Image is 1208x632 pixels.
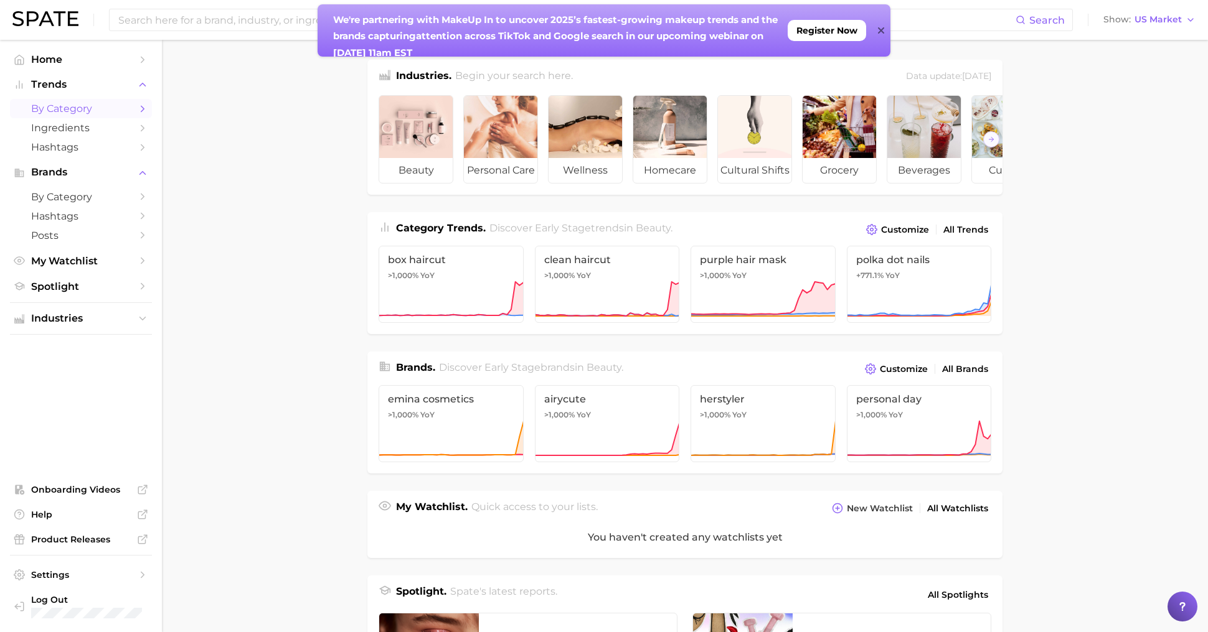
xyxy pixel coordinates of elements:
a: Ingredients [10,118,152,137]
span: culinary [972,158,1045,183]
input: Search here for a brand, industry, or ingredient [117,9,1016,30]
button: ShowUS Market [1100,12,1199,28]
a: beauty [379,95,453,184]
span: >1,000% [544,410,575,419]
span: Product Releases [31,534,131,545]
span: YoY [420,410,435,420]
a: beverages [887,95,961,184]
span: All Trends [943,225,988,235]
span: All Spotlights [928,587,988,602]
span: polka dot nails [856,254,983,266]
span: Discover Early Stage brands in . [439,361,623,373]
span: Settings [31,569,131,580]
span: Home [31,53,131,65]
span: My Watchlist [31,255,131,267]
span: herstyler [700,393,826,405]
span: Log Out [31,594,158,605]
h2: Begin your search here. [455,68,573,85]
h1: My Watchlist. [396,500,468,517]
span: emina cosmetics [388,393,514,405]
span: grocery [803,158,876,183]
a: All Brands [939,361,991,378]
a: personal care [463,95,538,184]
span: Ingredients [31,122,131,134]
span: Posts [31,230,131,241]
a: All Watchlists [924,500,991,517]
a: Hashtags [10,207,152,226]
span: All Brands [942,364,988,374]
span: Customize [881,225,929,235]
h1: Industries. [396,68,451,85]
span: Show [1103,16,1131,23]
a: Posts [10,226,152,245]
h1: Spotlight. [396,584,446,605]
span: YoY [577,271,591,281]
h2: Quick access to your lists. [471,500,598,517]
a: homecare [633,95,707,184]
span: Trends [31,79,131,90]
a: herstyler>1,000% YoY [691,385,836,462]
a: All Trends [940,221,991,238]
span: YoY [885,271,900,281]
span: purple hair mask [700,254,826,266]
span: >1,000% [700,271,730,280]
span: personal day [856,393,983,405]
button: Brands [10,163,152,182]
span: >1,000% [388,271,418,280]
span: Help [31,509,131,520]
span: homecare [633,158,707,183]
a: Home [10,50,152,69]
span: >1,000% [544,271,575,280]
a: personal day>1,000% YoY [847,385,992,462]
button: Industries [10,309,152,328]
span: YoY [889,410,903,420]
span: Industries [31,313,131,324]
span: Discover Early Stage trends in . [489,222,672,234]
span: Spotlight [31,281,131,292]
a: airycute>1,000% YoY [535,385,680,462]
a: My Watchlist [10,251,152,271]
a: purple hair mask>1,000% YoY [691,246,836,323]
span: box haircut [388,254,514,266]
a: emina cosmetics>1,000% YoY [379,385,524,462]
span: YoY [732,271,747,281]
span: YoY [420,271,435,281]
span: cultural shifts [718,158,791,183]
span: beverages [887,158,961,183]
button: Scroll Right [983,131,999,147]
a: Hashtags [10,137,152,157]
span: Hashtags [31,141,131,153]
span: Onboarding Videos [31,484,131,495]
span: YoY [732,410,747,420]
span: >1,000% [856,410,887,419]
span: beauty [379,158,453,183]
a: cultural shifts [717,95,792,184]
span: Search [1029,14,1065,26]
a: Onboarding Videos [10,480,152,499]
span: YoY [577,410,591,420]
span: Customize [880,364,928,374]
a: box haircut>1,000% YoY [379,246,524,323]
a: Spotlight [10,277,152,296]
a: Product Releases [10,530,152,549]
a: by Category [10,187,152,207]
button: Trends [10,75,152,94]
span: >1,000% [388,410,418,419]
span: airycute [544,393,671,405]
span: wellness [549,158,622,183]
span: clean haircut [544,254,671,266]
span: Brands . [396,361,435,373]
h2: Spate's latest reports. [450,584,557,605]
a: Help [10,505,152,524]
a: grocery [802,95,877,184]
span: Hashtags [31,210,131,222]
a: culinary [971,95,1046,184]
span: by Category [31,103,131,114]
span: beauty [587,361,621,373]
a: polka dot nails+771.1% YoY [847,246,992,323]
span: +771.1% [856,271,884,280]
a: clean haircut>1,000% YoY [535,246,680,323]
a: Settings [10,565,152,584]
span: All Watchlists [927,503,988,514]
button: New Watchlist [829,500,916,517]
